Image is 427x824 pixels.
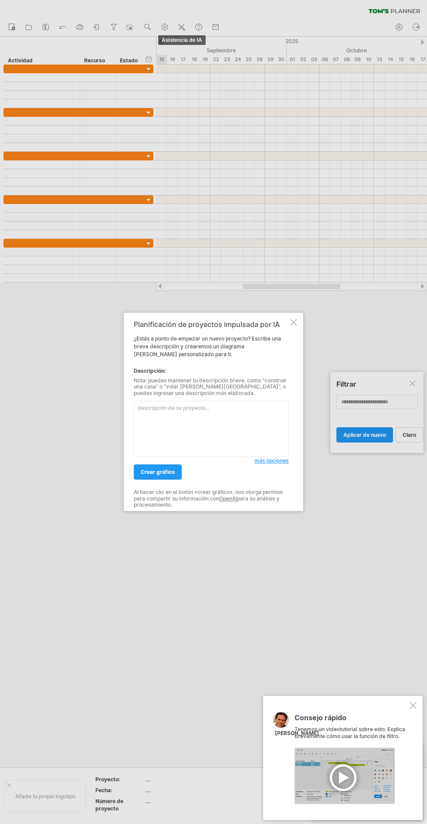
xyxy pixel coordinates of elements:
font: [PERSON_NAME] [275,730,319,736]
font: Planificación de proyectos impulsada por IA [134,320,280,329]
a: más opciones [254,457,288,465]
font: para su análisis y procesamiento. [134,495,279,508]
font: crear gráfico [141,469,175,476]
font: Descripción: [134,368,166,374]
font: Al hacer clic en el botón «crear gráfico», nos otorga permiso para compartir su información con [134,489,283,502]
font: ¿Estás a punto de empezar un nuevo proyecto? Escribe una breve descripción y crearemos un diagram... [134,335,281,358]
font: Nota: puedes mantener tu descripción breve, como "construir una casa" o "volar [PERSON_NAME][GEOG... [134,377,287,396]
font: Tenemos un videotutorial sobre esto. Explica brevemente cómo usar la función de filtro. [295,726,405,740]
font: Asistencia de IA [162,37,202,43]
font: Consejo rápido [295,713,346,722]
a: OpenAI [219,495,237,502]
a: crear gráfico [134,465,182,480]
